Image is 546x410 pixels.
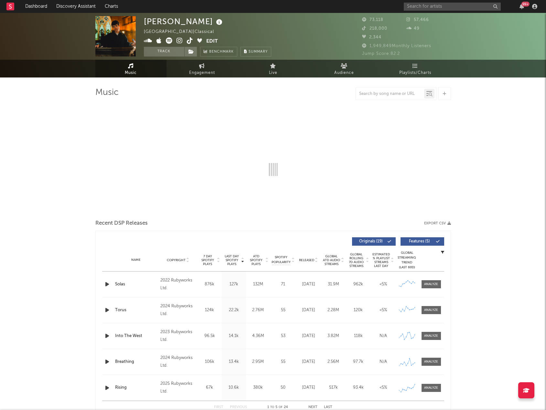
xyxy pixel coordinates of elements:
[298,384,319,391] div: [DATE]
[223,307,244,313] div: 22.2k
[348,333,369,339] div: 118k
[298,333,319,339] div: [DATE]
[405,240,434,243] span: Features ( 5 )
[199,359,220,365] div: 106k
[160,328,196,344] div: 2023 Rubyworks Ltd.
[248,281,269,288] div: 132M
[160,277,196,292] div: 2022 Rubyworks Ltd.
[223,333,244,339] div: 14.1k
[270,406,274,409] span: to
[372,359,394,365] div: N/A
[248,307,269,313] div: 2.76M
[144,16,224,27] div: [PERSON_NAME]
[362,44,431,48] span: 1,949,849 Monthly Listeners
[160,354,196,370] div: 2024 Rubyworks Ltd.
[272,333,294,339] div: 53
[521,2,530,6] div: 99 +
[115,281,157,288] a: Solas
[348,307,369,313] div: 120k
[323,254,340,266] span: Global ATD Audio Streams
[372,333,394,339] div: N/A
[356,240,386,243] span: Originals ( 19 )
[323,307,344,313] div: 2.28M
[160,380,196,395] div: 2025 Rubyworks Ltd.
[352,237,396,246] button: Originals(19)
[298,307,319,313] div: [DATE]
[380,60,451,77] a: Playlists/Charts
[372,307,394,313] div: <5%
[401,237,444,246] button: Features(5)
[248,254,265,266] span: ATD Spotify Plays
[348,359,369,365] div: 97.7k
[362,18,383,22] span: 73,118
[223,254,241,266] span: Last Day Spotify Plays
[199,384,220,391] div: 67k
[272,384,294,391] div: 50
[298,281,319,288] div: [DATE]
[348,281,369,288] div: 962k
[241,47,271,56] button: Summary
[399,69,431,77] span: Playlists/Charts
[199,333,220,339] div: 96.5k
[214,405,223,409] button: First
[323,281,344,288] div: 31.9M
[125,69,137,77] span: Music
[397,251,417,270] div: Global Streaming Trend (Last 60D)
[372,384,394,391] div: <5%
[324,405,332,409] button: Last
[362,26,387,31] span: 218,000
[298,359,319,365] div: [DATE]
[144,28,221,36] div: [GEOGRAPHIC_DATA] | Classical
[248,333,269,339] div: 4.36M
[115,359,157,365] a: Breathing
[362,52,400,56] span: Jump Score: 82.2
[167,258,186,262] span: Copyright
[279,406,283,409] span: of
[95,220,148,227] span: Recent DSP Releases
[144,47,184,56] button: Track
[299,258,314,262] span: Released
[115,384,157,391] a: Rising
[223,359,244,365] div: 13.4k
[356,91,424,97] input: Search by song name or URL
[206,37,218,46] button: Edit
[189,69,215,77] span: Engagement
[230,405,247,409] button: Previous
[209,48,234,56] span: Benchmark
[115,258,157,262] div: Name
[166,60,238,77] a: Engagement
[406,18,429,22] span: 57,466
[272,255,291,265] span: Spotify Popularity
[272,359,294,365] div: 55
[160,302,196,318] div: 2024 Rubyworks Ltd.
[362,35,381,39] span: 2,344
[519,4,524,9] button: 99+
[199,281,220,288] div: 876k
[309,60,380,77] a: Audience
[308,405,317,409] button: Next
[269,69,277,77] span: Live
[334,69,354,77] span: Audience
[323,384,344,391] div: 517k
[199,254,216,266] span: 7 Day Spotify Plays
[238,60,309,77] a: Live
[372,281,394,288] div: <5%
[115,333,157,339] a: Into The West
[323,333,344,339] div: 3.82M
[348,252,365,268] span: Global Rolling 7D Audio Streams
[323,359,344,365] div: 2.56M
[199,307,220,313] div: 124k
[248,384,269,391] div: 380k
[223,281,244,288] div: 127k
[272,307,294,313] div: 55
[406,26,420,31] span: 49
[115,307,157,313] a: Torus
[372,252,390,268] span: Estimated % Playlist Streams Last Day
[404,3,501,11] input: Search for artists
[95,60,166,77] a: Music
